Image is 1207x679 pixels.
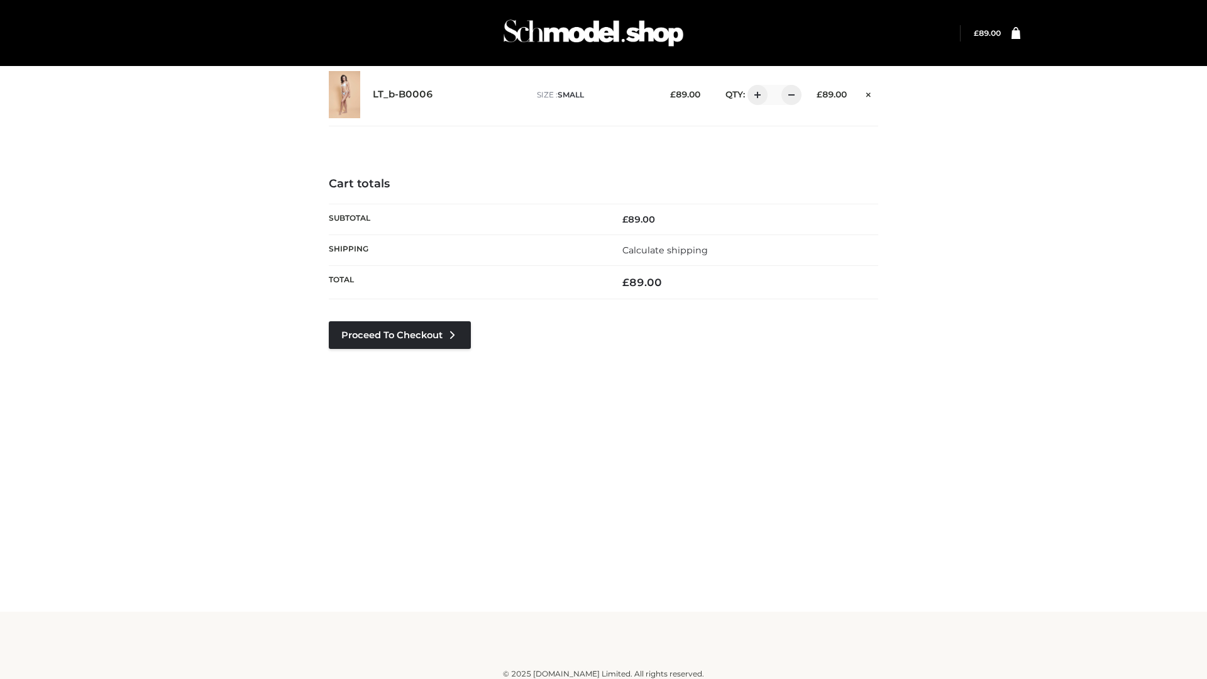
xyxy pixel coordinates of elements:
a: £89.00 [974,28,1001,38]
bdi: 89.00 [622,214,655,225]
a: Calculate shipping [622,245,708,256]
span: £ [817,89,822,99]
bdi: 89.00 [670,89,700,99]
img: Schmodel Admin 964 [499,8,688,58]
th: Shipping [329,235,603,265]
span: £ [974,28,979,38]
bdi: 89.00 [974,28,1001,38]
span: £ [670,89,676,99]
a: Proceed to Checkout [329,321,471,349]
p: size : [537,89,651,101]
img: LT_b-B0006 - SMALL [329,71,360,118]
a: Remove this item [859,85,878,101]
h4: Cart totals [329,177,878,191]
span: £ [622,214,628,225]
a: LT_b-B0006 [373,89,433,101]
bdi: 89.00 [817,89,847,99]
th: Total [329,266,603,299]
bdi: 89.00 [622,276,662,289]
th: Subtotal [329,204,603,235]
div: QTY: [713,85,797,105]
span: £ [622,276,629,289]
span: SMALL [558,90,584,99]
